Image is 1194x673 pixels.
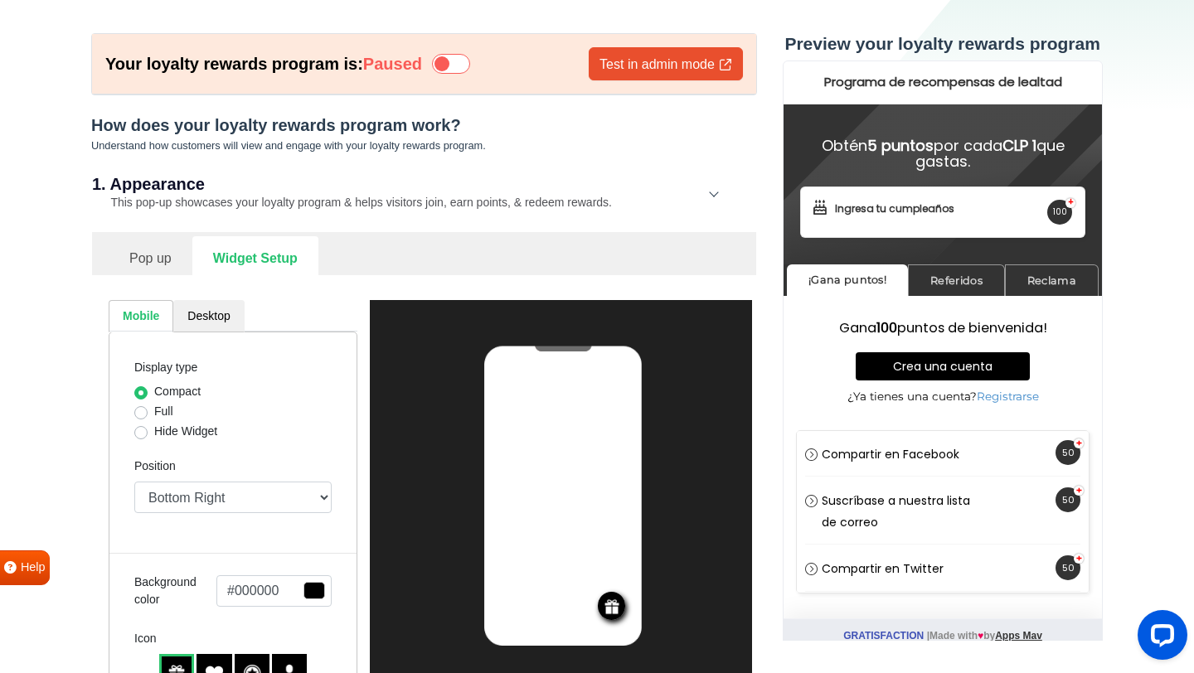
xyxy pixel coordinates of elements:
[1124,603,1194,673] iframe: LiveChat chat widget
[92,196,612,209] small: This pop-up showcases your loyalty program & helps visitors join, earn points, & redeem rewards.
[154,403,173,420] label: Full
[134,359,197,376] label: Display type
[92,176,706,192] h2: 1. Appearance
[134,574,216,608] label: Background color
[212,569,260,581] a: Apps Mav
[154,383,201,400] label: Compact
[91,139,486,152] small: Understand how customers will view and engage with your loyalty rewards program.
[91,115,757,135] h5: How does your loyalty rewards program work?
[30,328,290,344] p: ¿Ya tienes una cuenta?
[21,559,46,577] span: Help
[1,559,319,593] p: Made with by
[109,236,192,277] a: Pop up
[85,75,151,95] strong: 5 puntos
[144,569,147,581] span: |
[73,292,247,320] a: Crea una cuenta
[589,47,743,80] a: Test in admin mode
[604,598,620,615] img: 01-widget-icon.png
[17,77,303,110] h4: Obtén por cada que gastas.
[4,204,125,235] a: ¡Gana puntos!
[125,204,222,236] a: Referidos
[94,258,114,277] strong: 100
[154,423,217,440] label: Hide Widget
[173,300,244,332] a: Desktop
[134,630,156,647] label: Icon
[192,236,318,277] a: Widget Setup
[194,329,256,342] a: Registrarse
[105,54,422,74] h6: Your loyalty rewards program is:
[61,569,141,581] a: Gratisfaction
[30,260,290,275] h3: Gana puntos de bienvenida!
[222,204,316,236] a: Reclama
[134,458,176,475] label: Position
[220,75,254,95] strong: CLP 1
[9,15,311,29] h2: Programa de recompensas de lealtad
[363,55,422,73] strong: Paused
[195,569,201,581] i: ♥
[109,300,173,332] a: Mobile
[783,33,1103,54] h3: Preview your loyalty rewards program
